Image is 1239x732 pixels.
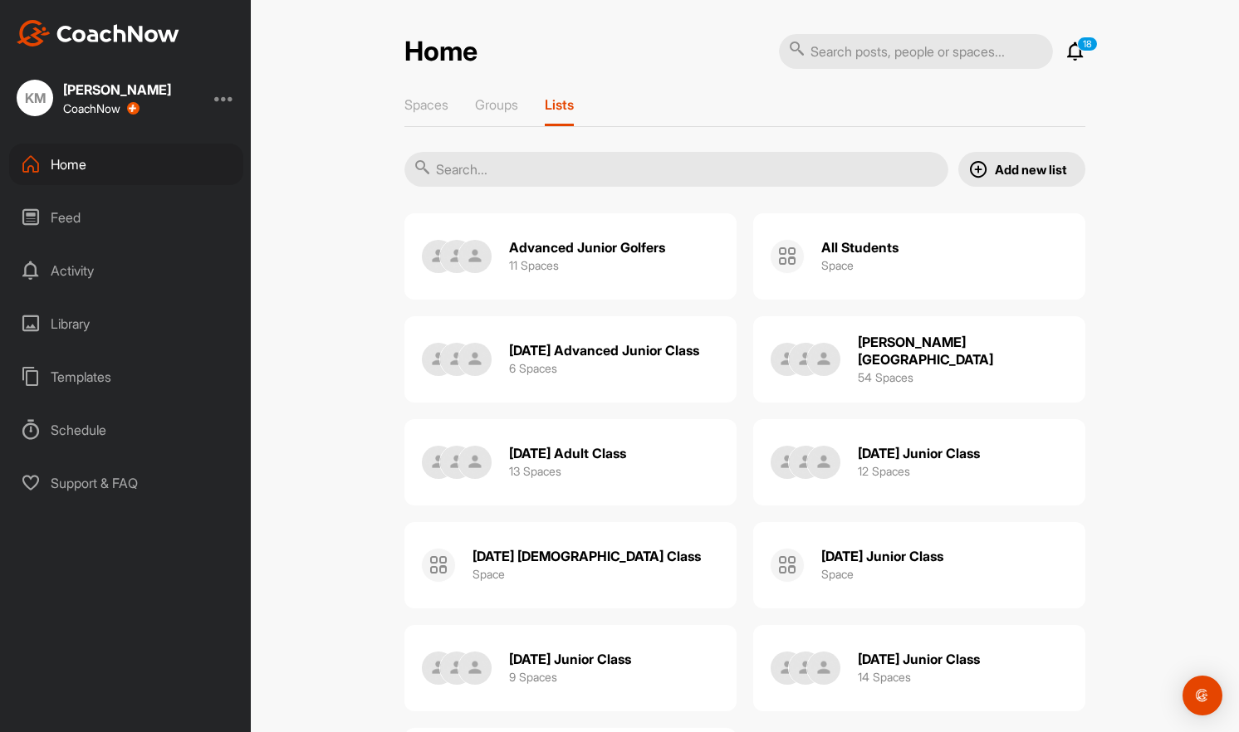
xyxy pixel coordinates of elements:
div: Library [9,303,243,344]
a: icon-0icon-1icon-2[DATE] Junior Class12 Spaces [753,419,1085,505]
a: icon-0icon-1icon-2[DATE] Junior Class14 Spaces [753,625,1085,711]
img: add new list [968,159,988,179]
img: icon-2 [807,651,840,685]
h2: [PERSON_NAME][GEOGRAPHIC_DATA] [858,334,1069,368]
img: icon-1 [440,651,473,685]
a: [DATE] Junior ClassSpace [753,522,1085,608]
img: icon-2 [807,343,840,376]
h3: Space [473,565,505,583]
h2: [DATE] Junior Class [509,651,631,668]
a: icon-0icon-1icon-2[DATE] Adult Class13 Spaces [404,419,737,505]
h3: 54 Spaces [858,368,913,386]
img: icon-0 [422,343,455,376]
div: Feed [9,197,243,238]
img: icon-0 [422,240,455,273]
p: 18 [1077,37,1098,51]
h3: 9 Spaces [509,668,557,686]
a: icon-0icon-1icon-2[DATE] Advanced Junior Class6 Spaces [404,316,737,403]
a: icon-0icon-1icon-2[PERSON_NAME][GEOGRAPHIC_DATA]54 Spaces [753,316,1085,403]
img: icon-2 [458,446,492,479]
p: Spaces [404,96,448,113]
div: Templates [9,356,243,398]
div: Home [9,144,243,185]
a: icon-0icon-1icon-2[DATE] Junior Class9 Spaces [404,625,737,711]
img: icon-0 [771,651,804,685]
img: icon-0 [422,446,455,479]
a: icon-0icon-1icon-2Advanced Junior Golfers11 Spaces [404,213,737,300]
h2: [DATE] Junior Class [858,651,980,668]
h2: Home [404,36,477,68]
div: KM [17,80,53,116]
h2: Advanced Junior Golfers [509,239,665,256]
div: Schedule [9,409,243,451]
h2: [DATE] Junior Class [821,548,943,565]
h3: 6 Spaces [509,359,557,377]
img: icon-2 [458,651,492,685]
h2: [DATE] Junior Class [858,445,980,462]
div: Support & FAQ [9,462,243,504]
img: icon-1 [789,343,822,376]
a: All StudentsSpace [753,213,1085,300]
img: icon-0 [422,651,455,685]
img: icon-1 [440,343,473,376]
img: icon-2 [807,446,840,479]
input: Search... [404,152,948,187]
img: CoachNow [17,20,179,46]
img: icon-1 [789,446,822,479]
h2: [DATE] [DEMOGRAPHIC_DATA] Class [473,548,701,565]
a: [DATE] [DEMOGRAPHIC_DATA] ClassSpace [404,522,737,608]
h3: 13 Spaces [509,462,561,480]
div: [PERSON_NAME] [63,83,171,96]
img: icon-1 [440,446,473,479]
div: Activity [9,250,243,291]
img: icon-1 [440,240,473,273]
img: icon-0 [771,446,804,479]
p: Groups [475,96,518,113]
input: Search posts, people or spaces... [779,34,1053,69]
p: Add new list [995,161,1067,178]
img: icon-0 [771,343,804,376]
h2: [DATE] Advanced Junior Class [509,342,699,359]
h3: 11 Spaces [509,256,559,274]
div: Open Intercom Messenger [1183,676,1222,715]
h2: [DATE] Adult Class [509,445,626,462]
h3: Space [821,565,854,583]
img: icon-1 [789,651,822,685]
h3: 12 Spaces [858,462,910,480]
p: Lists [545,96,574,113]
h2: All Students [821,239,899,256]
img: icon-2 [458,240,492,273]
button: Add new list [958,152,1085,187]
img: icon-2 [458,343,492,376]
div: CoachNow [63,102,140,115]
h3: 14 Spaces [858,668,911,686]
h3: Space [821,256,854,274]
